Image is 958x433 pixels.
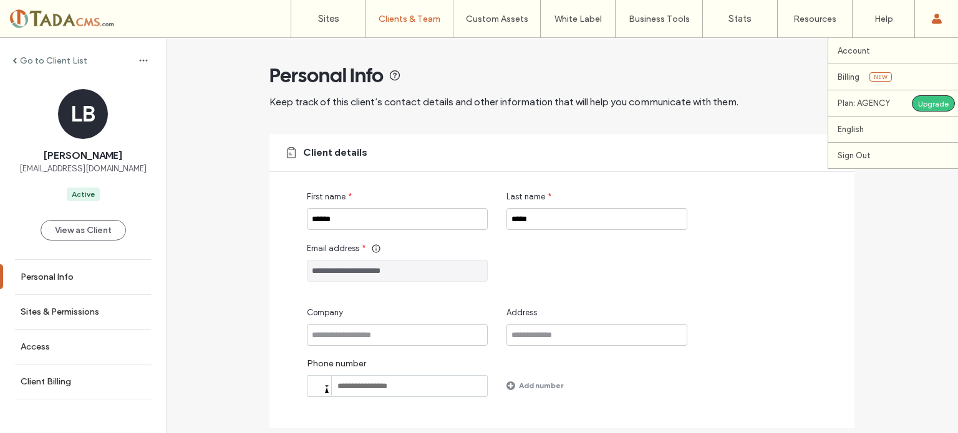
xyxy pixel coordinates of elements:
a: Account [838,38,958,64]
span: Help [28,9,54,20]
div: Active [72,189,95,200]
a: BillingNew [838,64,958,90]
span: New [869,72,892,82]
label: Client Billing [21,376,71,387]
input: Company [307,324,488,346]
label: Help [874,14,893,24]
span: [PERSON_NAME] [44,149,122,163]
label: Access [21,341,50,352]
label: Go to Client List [20,55,87,66]
label: Clients & Team [379,14,440,24]
label: White Label [554,14,602,24]
span: First name [307,191,346,203]
span: Client details [303,146,367,159]
label: Sites & Permissions [21,307,99,317]
label: Phone number [307,358,488,375]
span: Keep track of this client’s contact details and other information that will help you communicate ... [269,96,738,108]
input: First name [307,208,488,230]
label: Billing [838,72,859,82]
div: Upgrade [912,95,955,112]
label: Sites [318,13,339,24]
span: Company [307,307,343,319]
label: Add number [519,374,563,396]
a: Sign Out [838,143,958,168]
label: Custom Assets [466,14,528,24]
span: Personal Info [269,63,384,88]
label: Sign Out [838,151,871,160]
input: Last name [506,208,687,230]
label: Personal Info [21,272,74,282]
label: English [838,125,864,134]
span: Email address [307,242,359,255]
input: Address [506,324,687,346]
label: Business Tools [629,14,690,24]
span: Last name [506,191,545,203]
button: View as Client [41,220,126,240]
span: [EMAIL_ADDRESS][DOMAIN_NAME] [19,163,147,175]
label: Resources [793,14,836,24]
div: LB [58,89,108,139]
label: Stats [728,13,752,24]
label: Account [838,46,870,55]
input: Email address [307,260,488,282]
span: Address [506,307,537,319]
label: Plan: AGENCY [838,98,902,108]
